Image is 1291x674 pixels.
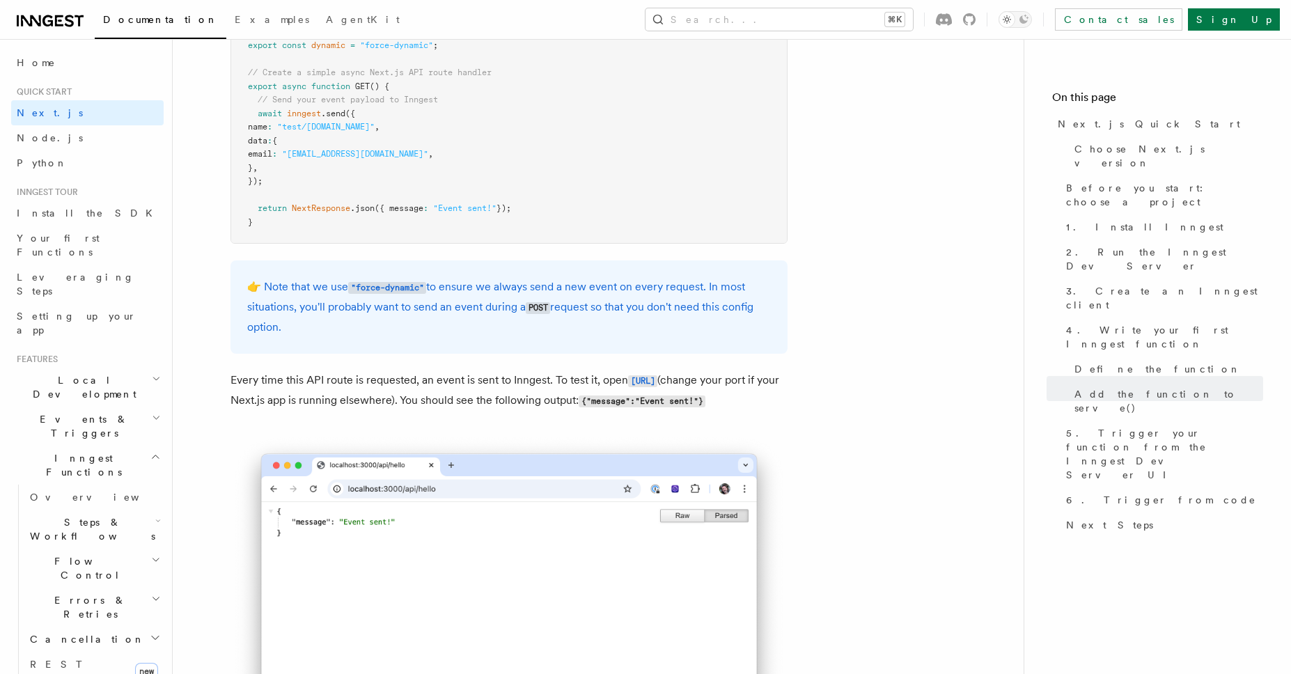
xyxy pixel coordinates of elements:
a: Next.js [11,100,164,125]
button: Local Development [11,368,164,407]
span: } [248,163,253,173]
span: GET [355,81,370,91]
span: }); [496,203,511,213]
span: Local Development [11,373,152,401]
span: export [248,81,277,91]
a: 4. Write your first Inngest function [1061,318,1263,356]
code: [URL] [628,375,657,387]
a: 6. Trigger from code [1061,487,1263,512]
span: "[EMAIL_ADDRESS][DOMAIN_NAME]" [282,149,428,159]
span: Node.js [17,132,83,143]
span: dynamic [311,40,345,50]
h4: On this page [1052,89,1263,111]
span: Home [17,56,56,70]
span: "force-dynamic" [360,40,433,50]
span: Before you start: choose a project [1066,181,1263,209]
span: function [311,81,350,91]
a: Examples [226,4,318,38]
button: Inngest Functions [11,446,164,485]
a: Node.js [11,125,164,150]
span: Next Steps [1066,518,1153,532]
span: = [350,40,355,50]
span: export [248,40,277,50]
span: Quick start [11,86,72,97]
p: 👉 Note that we use to ensure we always send a new event on every request. In most situations, you... [247,277,771,337]
code: POST [526,302,550,314]
kbd: ⌘K [885,13,905,26]
span: Flow Control [24,554,151,582]
span: () { [370,81,389,91]
button: Toggle dark mode [999,11,1032,28]
a: Home [11,50,164,75]
span: Next.js Quick Start [1058,117,1240,131]
span: Define the function [1074,362,1241,376]
button: Events & Triggers [11,407,164,446]
span: ({ [345,109,355,118]
span: ; [433,40,438,50]
span: "Event sent!" [433,203,496,213]
span: // Send your event payload to Inngest [258,95,438,104]
span: } [248,217,253,227]
span: Choose Next.js version [1074,142,1263,170]
span: Leveraging Steps [17,272,134,297]
span: Your first Functions [17,233,100,258]
code: {"message":"Event sent!"} [579,395,705,407]
a: Overview [24,485,164,510]
span: // Create a simple async Next.js API route handler [248,68,492,77]
span: Install the SDK [17,207,161,219]
a: Documentation [95,4,226,39]
a: 1. Install Inngest [1061,214,1263,240]
a: Python [11,150,164,175]
a: 3. Create an Inngest client [1061,279,1263,318]
span: Documentation [103,14,218,25]
span: 6. Trigger from code [1066,493,1256,507]
span: return [258,203,287,213]
span: .json [350,203,375,213]
span: Inngest tour [11,187,78,198]
span: Next.js [17,107,83,118]
span: { [272,136,277,146]
a: "force-dynamic" [348,280,426,293]
code: "force-dynamic" [348,282,426,294]
span: Cancellation [24,632,145,646]
span: Overview [30,492,173,503]
a: Define the function [1069,356,1263,382]
span: 3. Create an Inngest client [1066,284,1263,312]
span: , [428,149,433,159]
span: async [282,81,306,91]
a: Your first Functions [11,226,164,265]
span: Steps & Workflows [24,515,155,543]
span: : [267,136,272,146]
span: AgentKit [326,14,400,25]
span: Python [17,157,68,168]
p: Every time this API route is requested, an event is sent to Inngest. To test it, open (change you... [230,370,788,411]
button: Steps & Workflows [24,510,164,549]
span: 1. Install Inngest [1066,220,1223,234]
span: : [423,203,428,213]
span: await [258,109,282,118]
span: .send [321,109,345,118]
span: ({ message [375,203,423,213]
span: Inngest Functions [11,451,150,479]
span: email [248,149,272,159]
span: : [267,122,272,132]
span: 5. Trigger your function from the Inngest Dev Server UI [1066,426,1263,482]
span: , [375,122,380,132]
span: : [272,149,277,159]
a: Add the function to serve() [1069,382,1263,421]
span: 2. Run the Inngest Dev Server [1066,245,1263,273]
a: [URL] [628,373,657,386]
span: Add the function to serve() [1074,387,1263,415]
a: Contact sales [1055,8,1182,31]
span: Setting up your app [17,311,136,336]
a: 2. Run the Inngest Dev Server [1061,240,1263,279]
span: NextResponse [292,203,350,213]
a: Next.js Quick Start [1052,111,1263,136]
span: "test/[DOMAIN_NAME]" [277,122,375,132]
a: AgentKit [318,4,408,38]
a: Setting up your app [11,304,164,343]
a: Next Steps [1061,512,1263,538]
button: Cancellation [24,627,164,652]
span: const [282,40,306,50]
span: Errors & Retries [24,593,151,621]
